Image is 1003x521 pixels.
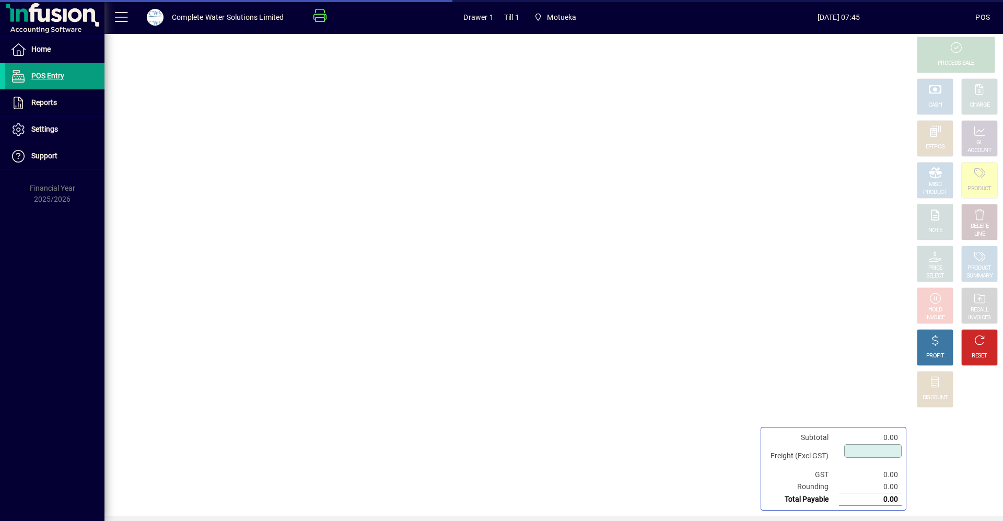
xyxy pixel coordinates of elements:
[702,9,975,26] span: [DATE] 07:45
[5,117,104,143] a: Settings
[974,230,985,238] div: LINE
[765,481,839,493] td: Rounding
[967,185,991,193] div: PRODUCT
[926,143,945,151] div: EFTPOS
[929,181,941,189] div: MISC
[967,264,991,272] div: PRODUCT
[928,227,942,235] div: NOTE
[966,272,993,280] div: SUMMARY
[839,481,902,493] td: 0.00
[839,493,902,506] td: 0.00
[976,139,983,147] div: GL
[765,469,839,481] td: GST
[923,189,947,196] div: PRODUCT
[938,60,974,67] div: PROCESS SALE
[928,306,942,314] div: HOLD
[172,9,284,26] div: Complete Water Solutions Limited
[925,314,944,322] div: INVOICE
[839,469,902,481] td: 0.00
[5,90,104,116] a: Reports
[967,147,992,155] div: ACCOUNT
[968,314,990,322] div: INVOICES
[463,9,493,26] span: Drawer 1
[928,101,942,109] div: CASH
[31,125,58,133] span: Settings
[926,272,944,280] div: SELECT
[31,152,57,160] span: Support
[971,306,989,314] div: RECALL
[31,72,64,80] span: POS Entry
[765,444,839,469] td: Freight (Excl GST)
[923,394,948,402] div: DISCOUNT
[530,8,581,27] span: Motueka
[5,37,104,63] a: Home
[972,352,987,360] div: RESET
[31,98,57,107] span: Reports
[928,264,942,272] div: PRICE
[31,45,51,53] span: Home
[971,223,988,230] div: DELETE
[547,9,576,26] span: Motueka
[138,8,172,27] button: Profile
[975,9,990,26] div: POS
[5,143,104,169] a: Support
[765,432,839,444] td: Subtotal
[839,432,902,444] td: 0.00
[926,352,944,360] div: PROFIT
[765,493,839,506] td: Total Payable
[970,101,990,109] div: CHARGE
[504,9,519,26] span: Till 1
